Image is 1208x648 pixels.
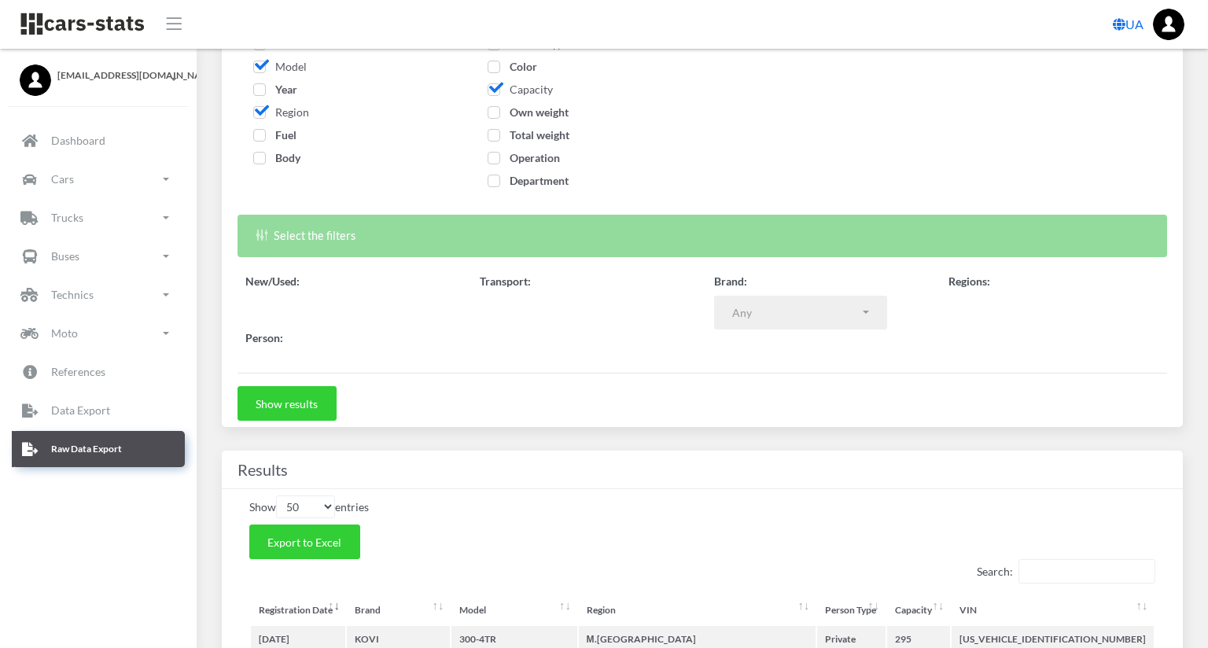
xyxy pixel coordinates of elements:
p: References [51,362,105,381]
span: Capacity [488,83,553,96]
label: Search: [977,559,1155,584]
span: Fuel [253,128,296,142]
p: Trucks [51,208,83,227]
p: Technics [51,285,94,304]
a: Trucks [12,200,185,236]
select: Showentries [276,495,335,518]
p: Dashboard [51,131,105,150]
a: [EMAIL_ADDRESS][DOMAIN_NAME] [20,64,177,83]
th: Registration Date: activate to sort column ascending [251,597,345,624]
th: Brand: activate to sort column ascending [347,597,450,624]
span: Own weight [488,105,569,119]
th: Model: activate to sort column ascending [451,597,577,624]
th: Capacity: activate to sort column ascending [887,597,950,624]
a: Data Export [12,392,185,429]
h4: Results [238,457,1167,482]
th: VIN: activate to sort column ascending [952,597,1154,624]
span: Total weight [488,128,569,142]
span: Department [488,174,569,187]
span: Body [253,151,300,164]
label: Regions: [948,273,990,289]
button: Export to Excel [249,525,360,559]
a: Moto [12,315,185,352]
a: References [12,354,185,390]
img: navbar brand [20,12,145,36]
span: Color [488,60,537,73]
label: Show entries [249,495,369,518]
input: Search: [1018,559,1155,584]
th: Person Type: activate to sort column ascending [817,597,886,624]
span: Operation [488,151,560,164]
a: Raw Data Export [12,431,185,467]
p: Raw Data Export [51,440,122,458]
p: Buses [51,246,79,266]
a: Buses [12,238,185,274]
img: ... [1153,9,1184,40]
div: Select the filters [238,215,1167,256]
a: Technics [12,277,185,313]
label: Person: [245,330,283,346]
a: UA [1107,9,1150,40]
p: Cars [51,169,74,189]
p: Moto [51,323,78,343]
a: Cars [12,161,185,197]
label: New/Used: [245,273,300,289]
label: Brand: [714,273,747,289]
th: Region: activate to sort column ascending [579,597,816,624]
button: Any [714,296,887,330]
span: Year [253,83,297,96]
button: Show results [238,386,337,421]
span: Export to Excel [267,536,341,549]
label: Transport: [480,273,531,289]
a: Dashboard [12,123,185,159]
span: [EMAIL_ADDRESS][DOMAIN_NAME] [57,68,177,83]
p: Data Export [51,400,110,420]
span: Region [253,105,309,119]
div: Any [732,304,860,321]
span: Model [253,60,307,73]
